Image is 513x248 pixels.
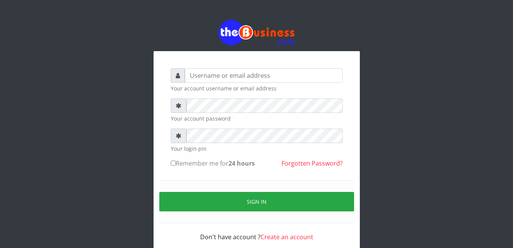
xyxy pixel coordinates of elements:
[171,159,255,168] label: Remember me for
[159,192,354,211] button: Sign in
[171,145,343,153] small: Your login pin
[171,223,343,242] div: Don't have account ?
[185,68,343,83] input: Username or email address
[261,233,313,241] a: Create an account
[171,84,343,92] small: Your account username or email address
[171,114,343,122] small: Your account password
[282,159,343,167] a: Forgotten Password?
[228,159,255,167] b: 24 hours
[171,161,176,166] input: Remember me for24 hours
